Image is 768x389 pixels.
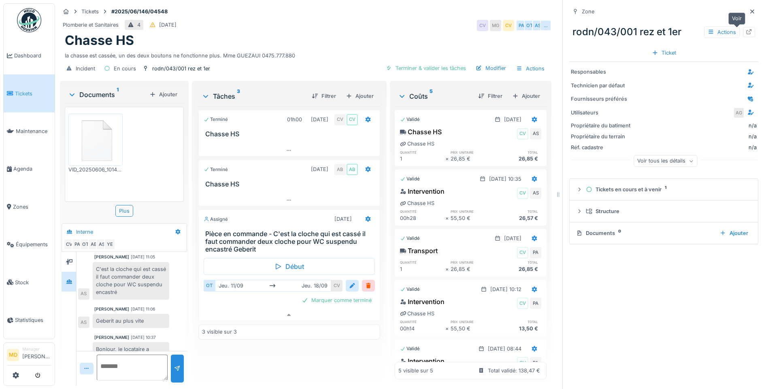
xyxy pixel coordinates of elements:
[517,188,528,199] div: CV
[586,186,748,193] div: Tickets en cours et à venir
[94,306,129,312] div: [PERSON_NAME]
[94,334,129,340] div: [PERSON_NAME]
[68,166,123,173] div: VID_20250606_101428.mp4
[400,140,434,148] div: Chasse HS
[635,133,757,140] div: n/a
[532,20,543,31] div: AS
[137,21,140,29] div: 4
[93,314,169,328] div: Geberit au plus vite
[202,91,305,101] div: Tâches
[569,21,758,42] div: rodn/043/001 rez et 1er
[311,165,328,173] div: [DATE]
[445,325,451,332] div: ×
[400,209,445,214] h6: quantité
[96,239,107,250] div: AS
[15,279,51,286] span: Stock
[451,265,496,273] div: 26,85 €
[496,265,541,273] div: 26,85 €
[400,310,434,317] div: Chasse HS
[451,150,496,155] h6: prix unitaire
[131,254,155,260] div: [DATE] 11:05
[571,82,632,89] div: Technicien par défaut
[517,357,528,368] div: CV
[540,20,551,31] div: …
[400,116,420,123] div: Validé
[131,334,156,340] div: [DATE] 10:37
[93,262,169,300] div: C'est la cloche qui est cassé il faut commander deux cloche pour WC suspendu encastré
[504,235,521,242] div: [DATE]
[400,186,445,196] div: Intervention
[400,199,434,207] div: Chasse HS
[81,8,99,15] div: Tickets
[400,265,445,273] div: 1
[204,216,228,223] div: Assigné
[205,230,377,254] h3: Pièce en commande - C'est la cloche qui est cassé il faut commander deux cloche pour WC suspendu ...
[146,89,181,100] div: Ajouter
[7,346,51,366] a: MD Manager[PERSON_NAME]
[22,346,51,352] div: Manager
[104,239,115,250] div: YE
[504,116,521,123] div: [DATE]
[475,91,506,101] div: Filtrer
[334,164,346,175] div: AB
[451,319,496,324] h6: prix unitaire
[496,325,541,332] div: 13,50 €
[114,65,136,72] div: En cours
[400,155,445,163] div: 1
[15,316,51,324] span: Statistiques
[571,144,632,151] div: Réf. cadastre
[649,47,679,58] div: Ticket
[4,150,55,188] a: Agenda
[14,52,51,59] span: Dashboard
[530,188,541,199] div: AS
[204,166,228,173] div: Terminé
[472,63,509,74] div: Modifier
[72,239,83,250] div: PA
[488,345,521,353] div: [DATE] 08:44
[347,114,358,125] div: CV
[571,68,632,76] div: Responsables
[576,229,713,237] div: Documents
[202,328,237,336] div: 3 visible sur 3
[490,285,521,293] div: [DATE] 10:12
[298,295,375,306] div: Marquer comme terminé
[400,175,420,182] div: Validé
[15,90,51,97] span: Tickets
[131,306,155,312] div: [DATE] 11:06
[4,188,55,226] a: Zones
[582,8,594,15] div: Zone
[65,49,547,59] div: la chasse est cassée, un des deux boutons ne fonctionne plus. Mme GUEZAUI 0475.777.880
[80,239,91,250] div: OT
[400,297,445,307] div: Intervention
[451,155,496,163] div: 26,85 €
[4,301,55,339] a: Statistiques
[4,112,55,150] a: Maintenance
[94,254,129,260] div: [PERSON_NAME]
[571,122,632,129] div: Propriétaire du batiment
[70,116,121,164] img: 84750757-fdcc6f00-afbb-11ea-908a-1074b026b06b.png
[76,228,93,236] div: Interne
[205,130,377,138] h3: Chasse HS
[634,155,697,167] div: Voir tous les détails
[635,144,757,151] div: n/a
[16,241,51,248] span: Équipements
[68,90,146,99] div: Documents
[496,214,541,222] div: 26,57 €
[509,91,543,101] div: Ajouter
[517,247,528,258] div: CV
[530,357,541,368] div: PA
[400,356,445,366] div: Intervention
[717,228,751,239] div: Ajouter
[496,150,541,155] h6: total
[749,122,757,129] div: n/a
[400,260,445,265] h6: quantité
[704,26,740,38] div: Actions
[7,349,19,361] li: MD
[237,91,240,101] sup: 3
[108,8,171,15] strong: #2025/06/146/04548
[496,209,541,214] h6: total
[400,286,420,293] div: Validé
[488,367,540,374] div: Total validé: 138,47 €
[733,107,745,118] div: AG
[308,91,339,101] div: Filtrer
